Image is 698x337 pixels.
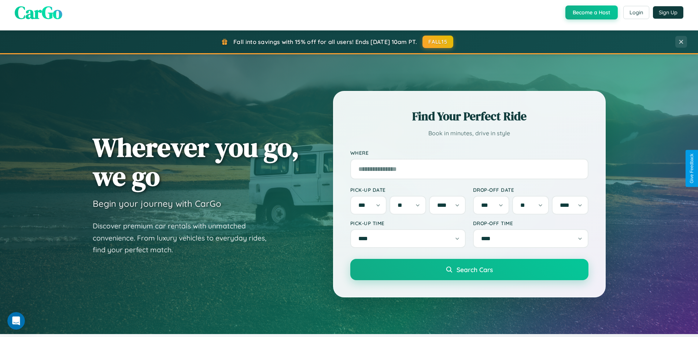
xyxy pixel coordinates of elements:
span: CarGo [15,0,62,25]
span: Search Cars [457,265,493,274]
iframe: Intercom live chat [7,312,25,330]
span: Fall into savings with 15% off for all users! Ends [DATE] 10am PT. [233,38,417,45]
label: Where [350,150,588,156]
label: Pick-up Time [350,220,466,226]
button: FALL15 [422,36,453,48]
button: Login [623,6,649,19]
label: Drop-off Date [473,187,588,193]
h2: Find Your Perfect Ride [350,108,588,124]
p: Discover premium car rentals with unmatched convenience. From luxury vehicles to everyday rides, ... [93,220,276,256]
button: Search Cars [350,259,588,280]
p: Book in minutes, drive in style [350,128,588,139]
label: Pick-up Date [350,187,466,193]
h3: Begin your journey with CarGo [93,198,221,209]
h1: Wherever you go, we go [93,133,299,191]
button: Sign Up [653,6,683,19]
button: Become a Host [565,6,618,19]
label: Drop-off Time [473,220,588,226]
div: Give Feedback [689,154,694,183]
